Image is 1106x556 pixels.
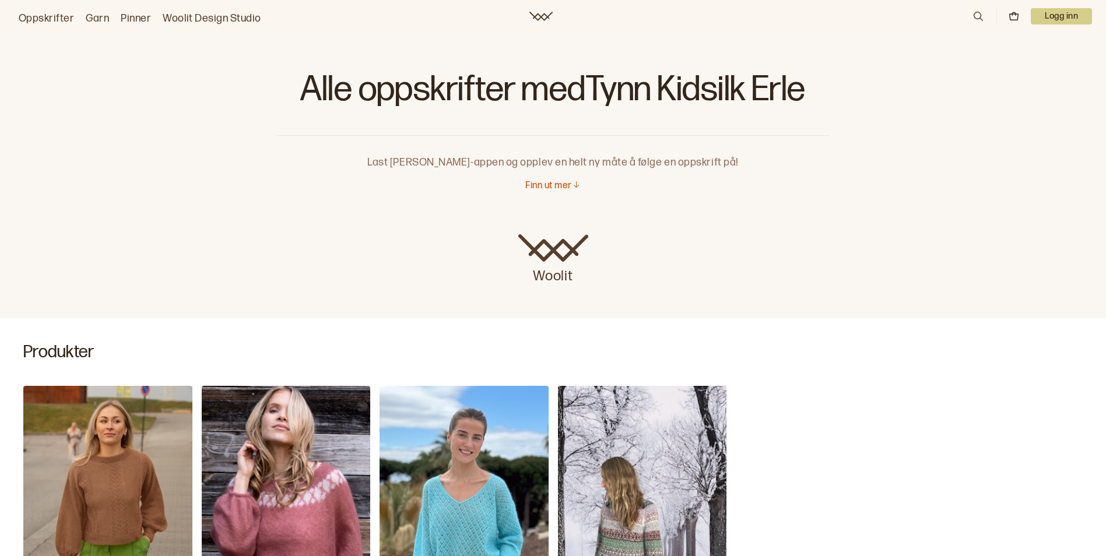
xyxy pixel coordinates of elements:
[19,10,74,27] a: Oppskrifter
[121,10,151,27] a: Pinner
[518,234,588,286] a: Woolit
[525,180,571,192] p: Finn ut mer
[86,10,109,27] a: Garn
[276,70,830,117] h1: Alle oppskrifter med Tynn Kidsilk Erle
[518,234,588,262] img: Woolit
[1031,8,1092,24] button: User dropdown
[163,10,261,27] a: Woolit Design Studio
[1031,8,1092,24] p: Logg inn
[518,262,588,286] p: Woolit
[276,136,830,171] p: Last [PERSON_NAME]-appen og opplev en helt ny måte å følge en oppskrift på!
[529,12,553,21] a: Woolit
[525,180,580,192] button: Finn ut mer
